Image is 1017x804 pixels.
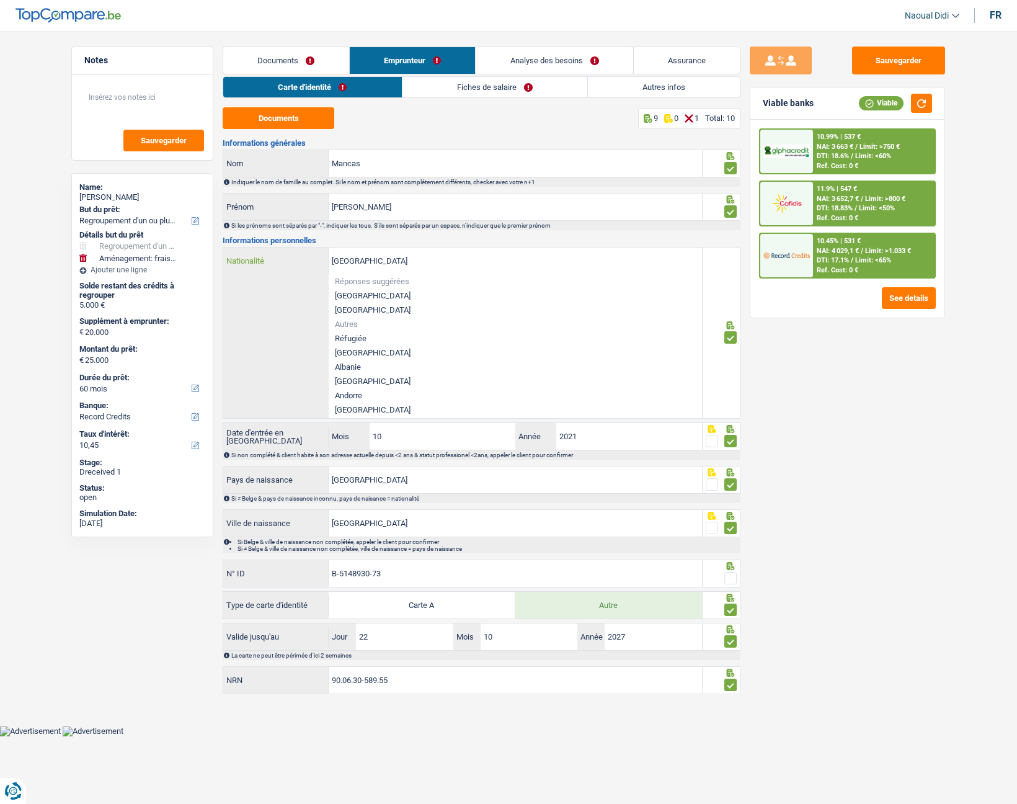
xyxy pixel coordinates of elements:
label: But du prêt: [79,205,203,215]
span: Limit: <65% [855,256,891,264]
div: Ref. Cost: 0 € [817,214,858,222]
label: Année [515,423,556,450]
span: DTI: 17.1% [817,256,849,264]
div: Name: [79,182,205,192]
input: 12.12.12-123.12 [329,667,702,694]
span: / [851,256,853,264]
button: Sauvegarder [123,130,204,151]
div: 10.45% | 531 € [817,237,861,245]
div: Viable [859,96,904,110]
label: Jour [329,623,356,650]
div: Détails but du prêt [79,230,205,240]
div: [PERSON_NAME] [79,192,205,202]
input: B-1234567-89 [329,560,702,587]
li: Albanie [329,360,702,374]
li: Andorre [329,388,702,403]
span: / [861,195,863,203]
label: Nationalité [223,248,329,274]
div: La carte ne peut être périmée d'ici 2 semaines [231,652,739,659]
button: Documents [223,107,334,129]
label: Nom [223,150,329,177]
label: N° ID [223,560,329,587]
div: Total: 10 [705,114,735,123]
div: Solde restant des crédits à regrouper [79,281,205,300]
span: NAI: 3 663 € [817,143,853,151]
a: Naoual Didi [895,6,959,26]
span: Naoual Didi [905,11,949,21]
div: Ref. Cost: 0 € [817,266,858,274]
span: NAI: 3 652,7 € [817,195,859,203]
label: NRN [223,667,329,694]
label: Durée du prêt: [79,373,203,383]
li: Réfugiée [329,331,702,346]
input: JJ [356,623,453,650]
div: [DATE] [79,519,205,529]
a: Documents [223,47,349,74]
img: Record Credits [763,244,809,267]
label: Type de carte d'identité [223,596,329,615]
div: Simulation Date: [79,509,205,519]
input: AAAA [605,623,701,650]
div: Stage: [79,458,205,468]
a: Assurance [634,47,740,74]
span: € [79,327,84,337]
span: / [851,152,853,160]
span: Limit: >800 € [865,195,905,203]
label: Carte A [329,592,515,619]
label: Supplément à emprunter: [79,316,203,326]
div: Si non complété & client habite à son adresse actuelle depuis <2 ans & statut professionel <2ans,... [231,452,739,458]
a: Analyse des besoins [476,47,633,74]
li: [GEOGRAPHIC_DATA] [329,403,702,417]
li: [GEOGRAPHIC_DATA] [329,346,702,360]
span: / [855,204,857,212]
div: Status: [79,483,205,493]
span: Limit: >1.033 € [865,247,911,255]
li: [GEOGRAPHIC_DATA] [329,374,702,388]
label: Année [577,623,605,650]
span: Limit: <60% [855,152,891,160]
label: Mois [329,423,370,450]
label: Autre [515,592,702,619]
div: Dreceived 1 [79,467,205,477]
span: NAI: 4 029,1 € [817,247,859,255]
p: 0 [674,114,678,123]
label: Pays de naissance [223,467,329,493]
input: MM [370,423,515,450]
img: TopCompare Logo [16,8,121,23]
span: / [861,247,863,255]
span: Sauvegarder [141,136,187,145]
h3: Informations générales [223,139,740,147]
button: See details [882,287,936,309]
span: Autres [335,320,696,328]
div: 11.9% | 547 € [817,185,857,193]
h3: Informations personnelles [223,236,740,244]
div: Viable banks [763,98,814,109]
a: Fiches de salaire [402,77,587,97]
li: [GEOGRAPHIC_DATA] [329,288,702,303]
a: Carte d'identité [223,77,401,97]
label: Montant du prêt: [79,344,203,354]
input: MM [481,623,577,650]
label: Taux d'intérêt: [79,429,203,439]
li: Si Belge & ville de naissance non complétée, appeler le client pour confirmer [238,538,739,545]
label: Date d'entrée en [GEOGRAPHIC_DATA] [223,427,329,447]
h5: Notes [84,55,200,66]
div: Ref. Cost: 0 € [817,162,858,170]
div: open [79,493,205,502]
label: Prénom [223,194,329,220]
span: Limit: >750 € [859,143,900,151]
input: AAAA [556,423,702,450]
label: Mois [453,623,481,650]
input: Belgique [329,248,702,274]
img: AlphaCredit [763,145,809,159]
div: Ajouter une ligne [79,266,205,274]
a: Autres infos [588,77,740,97]
div: Indiquer le nom de famille au complet. Si le nom et prénom sont complétement différents, checker ... [231,179,739,185]
div: 5.000 € [79,300,205,310]
div: fr [990,9,1001,21]
li: Si ≠ Belge & ville de naissance non complétée, ville de naissance = pays de naissance [238,545,739,552]
span: Limit: <50% [859,204,895,212]
label: Banque: [79,401,203,411]
input: Belgique [329,467,702,493]
div: Si les prénoms sont séparés par "-", indiquer les tous. S'ils sont séparés par un espace, n'indiq... [231,222,739,229]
